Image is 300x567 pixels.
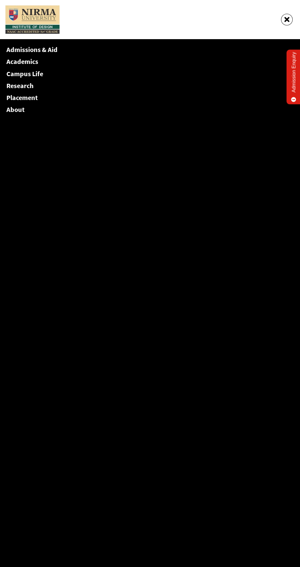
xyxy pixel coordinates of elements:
img: main_logo [5,5,60,34]
a: Close [281,14,293,25]
a: Admissions & Aid [6,45,58,54]
a: Research [6,81,34,90]
a: About [6,105,24,114]
a: Campus Life [6,69,43,78]
a: Placement [6,93,38,102]
a: Academics [6,57,38,66]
